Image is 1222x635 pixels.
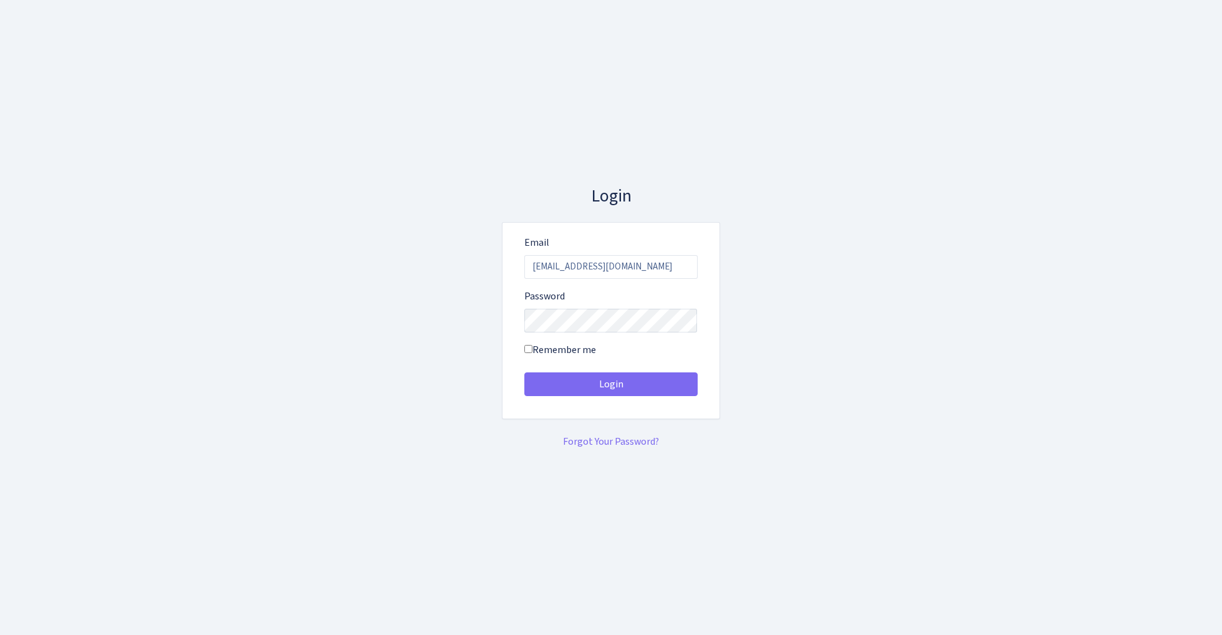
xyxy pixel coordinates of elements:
label: Remember me [524,342,596,357]
label: Password [524,289,565,304]
label: Email [524,235,549,250]
button: Login [524,372,698,396]
input: Remember me [524,345,532,353]
h3: Login [502,186,720,207]
a: Forgot Your Password? [563,435,659,448]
